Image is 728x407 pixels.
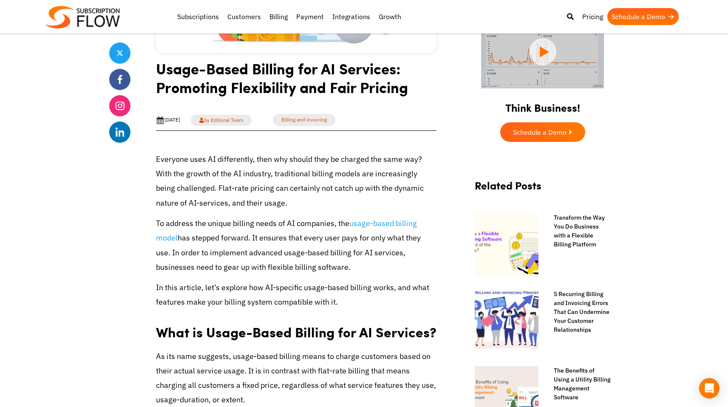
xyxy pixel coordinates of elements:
[481,15,604,88] img: intro video
[156,59,436,103] h1: Usage-Based Billing for AI Services: Promoting Flexibility and Fair Pricing
[156,116,180,124] div: [DATE]
[578,8,607,25] a: Pricing
[545,290,611,334] a: 5 Recurring Billing and Invoicing Errors That Can Undermine Your Customer Relationships
[156,322,436,342] strong: What is Usage-Based Billing for AI Services?
[328,8,374,25] a: Integrations
[545,213,611,249] a: Transform the Way You Do Business with a Flexible Billing Platform
[466,91,619,118] h2: Think Business!
[513,129,567,136] span: Schedule a Demo
[475,213,538,277] img: Flexible Billing
[475,290,538,353] img: Billing and invoicing process
[374,8,405,25] a: Growth
[265,8,292,25] a: Billing
[223,8,265,25] a: Customers
[545,366,611,402] a: The Benefits of Using a Utility Billing Management Software
[156,152,436,210] p: Everyone uses AI differently, then why should they be charged the same way? With the growth of th...
[273,114,335,126] a: Billing and invoicing
[699,378,720,399] div: Open Intercom Messenger
[607,8,679,25] a: Schedule a Demo
[173,8,223,25] a: Subscriptions
[292,8,328,25] a: Payment
[45,6,120,28] img: Subscriptionflow
[500,122,585,142] a: Schedule a Demo
[191,115,252,126] a: by Editorial Team
[156,280,436,309] p: In this article, let’s explore how AI-specific usage-based billing works, and what features make ...
[156,216,436,274] p: To address the unique billing needs of AI companies, the has stepped forward. It ensures that eve...
[475,179,611,200] h2: Related Posts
